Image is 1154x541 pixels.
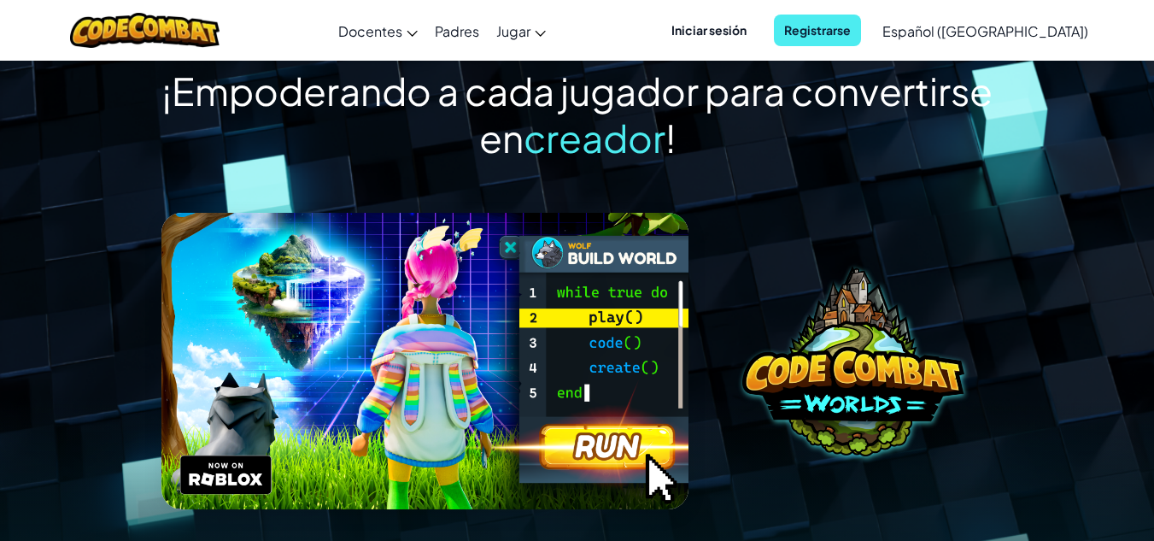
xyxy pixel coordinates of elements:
img: header.png [161,213,688,509]
button: Registrarse [774,15,861,46]
a: Jugar [488,8,554,54]
span: ¡Empoderando a cada jugador para convertirse en [161,67,993,162]
img: CodeCombat logo [70,13,220,48]
a: Español ([GEOGRAPHIC_DATA]) [874,8,1097,54]
span: Español ([GEOGRAPHIC_DATA]) [882,22,1088,40]
a: Padres [426,8,488,54]
span: creador [524,114,665,162]
button: Iniciar sesión [661,15,757,46]
img: coco-worlds-no-desc.png [742,266,964,456]
span: Jugar [496,22,530,40]
span: Docentes [338,22,402,40]
span: ! [665,114,676,162]
a: Docentes [330,8,426,54]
